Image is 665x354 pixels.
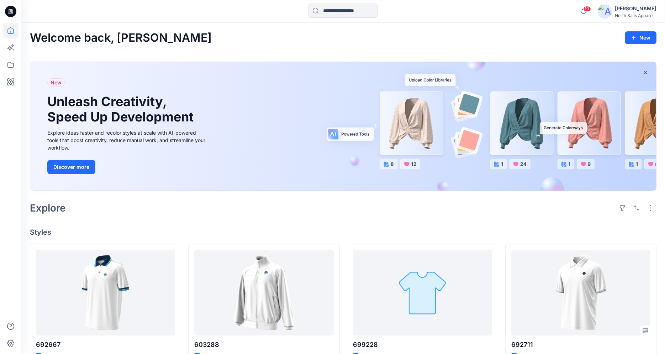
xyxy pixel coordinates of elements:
p: 603288 [194,340,333,350]
div: [PERSON_NAME] [615,4,656,13]
button: Discover more [47,160,95,174]
div: Explore ideas faster and recolor styles at scale with AI-powered tools that boost creativity, red... [47,129,207,151]
a: 603288 [194,250,333,335]
p: 692667 [36,340,175,350]
button: New [625,31,656,44]
h2: Welcome back, [PERSON_NAME] [30,31,212,45]
span: New [51,78,62,87]
span: 10 [583,6,591,12]
a: 692711 [511,250,650,335]
a: Discover more [47,160,207,174]
a: 699228 [353,250,492,335]
img: avatar [598,4,612,19]
div: North Sails Apparel [615,13,656,18]
a: 692667 [36,250,175,335]
h4: Styles [30,228,656,236]
p: 699228 [353,340,492,350]
h1: Unleash Creativity, Speed Up Development [47,94,197,125]
p: 692711 [511,340,650,350]
h2: Explore [30,202,66,214]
